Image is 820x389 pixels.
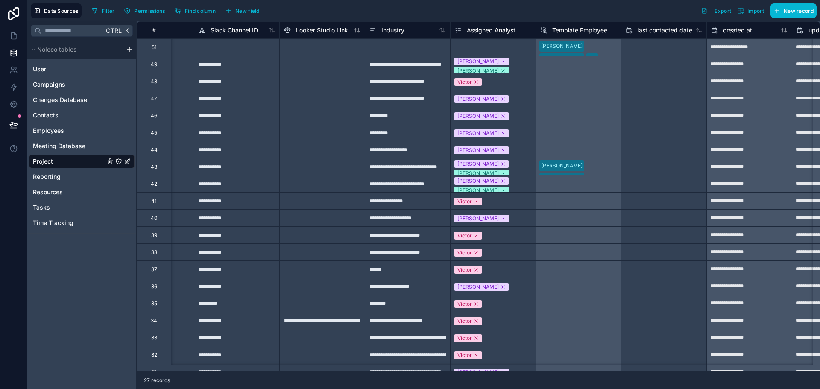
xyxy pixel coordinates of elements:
[784,8,814,14] span: New record
[105,25,123,36] span: Ctrl
[151,198,157,205] div: 41
[134,8,165,14] span: Permissions
[235,8,260,14] span: New field
[211,26,258,35] span: Slack Channel ID
[457,67,499,75] div: [PERSON_NAME]
[457,198,472,205] div: Victor
[151,283,157,290] div: 36
[151,351,157,358] div: 32
[698,3,734,18] button: Export
[296,26,348,35] span: Looker Studio Link
[143,27,164,33] div: #
[102,8,115,14] span: Filter
[457,129,499,137] div: [PERSON_NAME]
[457,351,472,359] div: Victor
[151,146,158,153] div: 44
[151,129,157,136] div: 45
[723,26,752,35] span: created at
[715,8,731,14] span: Export
[767,3,817,18] a: New record
[121,4,171,17] a: Permissions
[457,146,499,154] div: [PERSON_NAME]
[457,266,472,274] div: Victor
[151,78,157,85] div: 48
[151,232,157,239] div: 39
[222,4,263,17] button: New field
[467,26,515,35] span: Assigned Analyst
[151,334,157,341] div: 33
[457,112,499,120] div: [PERSON_NAME]
[151,249,157,256] div: 38
[457,58,499,65] div: [PERSON_NAME]
[151,95,157,102] div: 47
[172,4,219,17] button: Find column
[88,4,118,17] button: Filter
[457,369,499,376] div: [PERSON_NAME]
[457,283,499,291] div: [PERSON_NAME]
[185,8,216,14] span: Find column
[144,377,170,384] span: 27 records
[457,334,472,342] div: Victor
[457,160,499,168] div: [PERSON_NAME]
[152,44,157,51] div: 51
[457,215,499,222] div: [PERSON_NAME]
[552,26,607,35] span: Template Employee
[151,215,158,222] div: 40
[457,95,499,103] div: [PERSON_NAME]
[457,177,499,185] div: [PERSON_NAME]
[457,170,499,177] div: [PERSON_NAME]
[638,26,692,35] span: last contacted date
[747,8,764,14] span: Import
[457,232,472,240] div: Victor
[31,3,82,18] button: Data Sources
[151,61,157,68] div: 49
[457,300,472,308] div: Victor
[44,8,79,14] span: Data Sources
[457,317,472,325] div: Victor
[121,4,168,17] button: Permissions
[151,112,157,119] div: 46
[151,300,157,307] div: 35
[734,3,767,18] button: Import
[151,317,157,324] div: 34
[770,3,817,18] button: New record
[151,181,157,187] div: 42
[124,28,130,34] span: K
[152,369,157,375] div: 31
[457,78,472,86] div: Victor
[151,164,157,170] div: 43
[457,187,499,194] div: [PERSON_NAME]
[457,249,472,257] div: Victor
[151,266,157,273] div: 37
[381,26,404,35] span: Industry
